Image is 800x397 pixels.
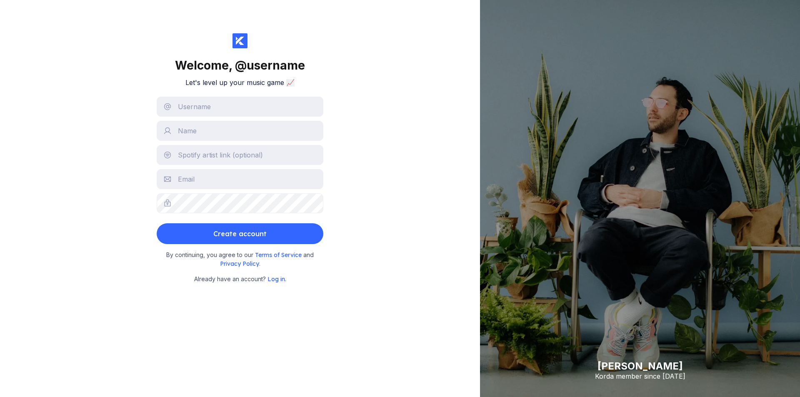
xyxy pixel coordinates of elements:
small: Already have an account? . [194,275,286,284]
div: Welcome, [175,58,305,72]
a: Log in [267,275,285,282]
small: By continuing, you agree to our and . [161,251,319,268]
input: Name [157,121,323,141]
div: Create account [213,225,267,242]
input: Username [157,97,323,117]
div: [PERSON_NAME] [595,360,685,372]
div: Korda member since [DATE] [595,372,685,380]
a: Terms of Service [255,251,303,258]
span: Terms of Service [255,251,303,259]
span: username [247,58,305,72]
h2: Let's level up your music game 📈 [185,78,295,87]
input: Spotify artist link (optional) [157,145,323,165]
span: @ [235,58,247,72]
a: Privacy Policy [220,260,259,267]
button: Create account [157,223,323,244]
input: Email [157,169,323,189]
span: Privacy Policy [220,260,259,267]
